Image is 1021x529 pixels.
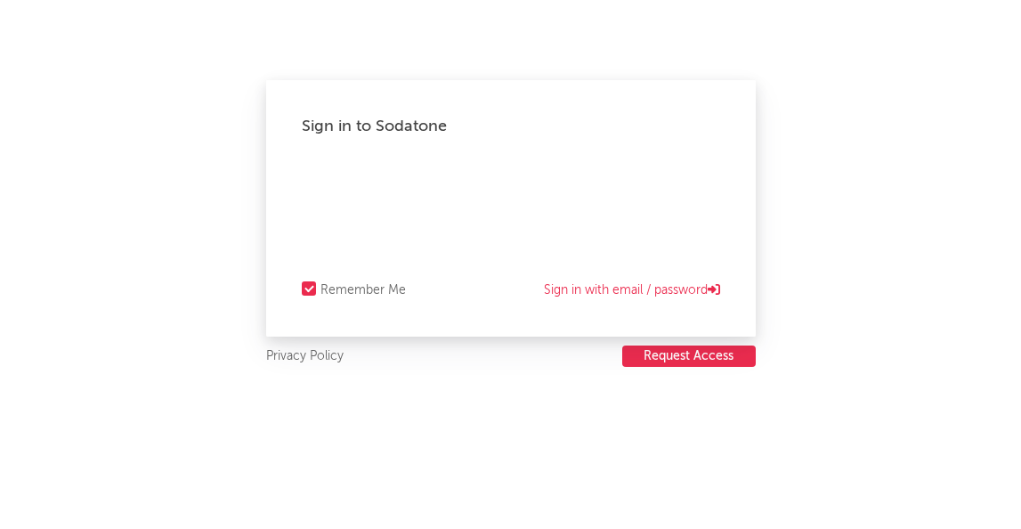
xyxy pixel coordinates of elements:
div: Sign in to Sodatone [302,116,720,137]
a: Privacy Policy [266,346,344,368]
button: Request Access [622,346,756,367]
a: Request Access [622,346,756,368]
div: Remember Me [320,280,406,301]
a: Sign in with email / password [544,280,720,301]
